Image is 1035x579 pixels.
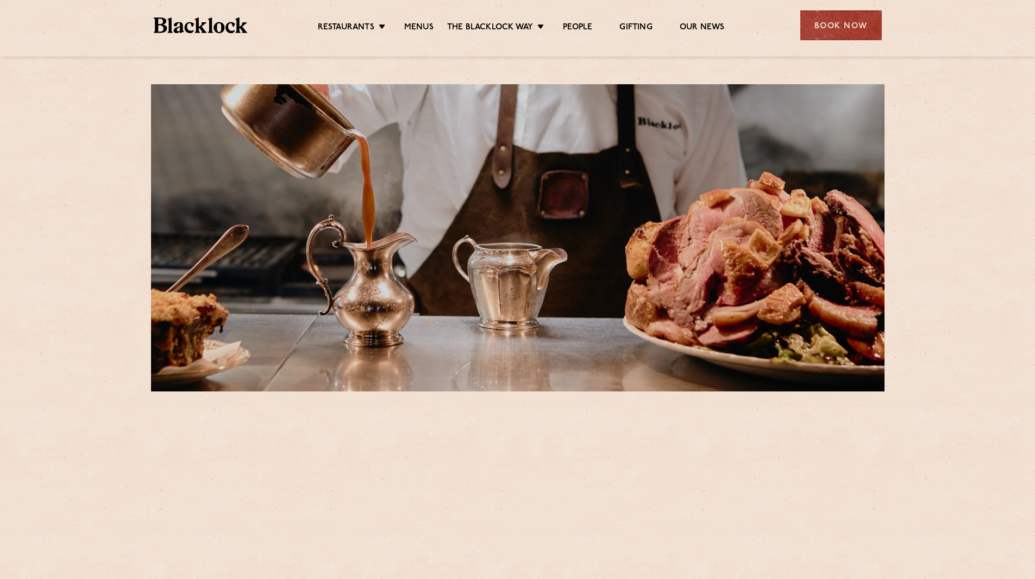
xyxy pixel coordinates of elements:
[680,22,725,34] a: Our News
[318,22,374,34] a: Restaurants
[563,22,592,34] a: People
[619,22,652,34] a: Gifting
[447,22,533,34] a: The Blacklock Way
[154,17,248,33] img: BL_Textured_Logo-footer-cropped.svg
[800,10,882,40] div: Book Now
[404,22,434,34] a: Menus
